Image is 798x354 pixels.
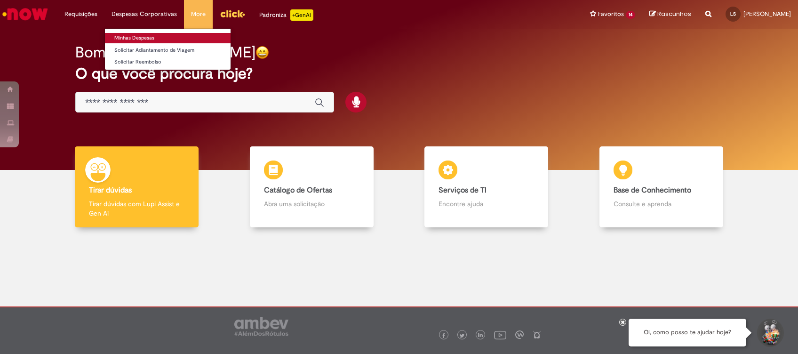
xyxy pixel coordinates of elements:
[89,185,132,195] b: Tirar dúvidas
[89,199,184,218] p: Tirar dúvidas com Lupi Assist e Gen Ai
[75,65,722,82] h2: O que você procura hoje?
[574,146,749,228] a: Base de Conhecimento Consulte e aprenda
[259,9,313,21] div: Padroniza
[255,46,269,59] img: happy-face.png
[649,10,691,19] a: Rascunhos
[460,333,464,338] img: logo_footer_twitter.png
[49,146,224,228] a: Tirar dúvidas Tirar dúvidas com Lupi Assist e Gen Ai
[64,9,97,19] span: Requisições
[515,330,524,339] img: logo_footer_workplace.png
[439,185,487,195] b: Serviços de TI
[105,33,231,43] a: Minhas Despesas
[105,45,231,56] a: Solicitar Adiantamento de Viagem
[478,333,483,338] img: logo_footer_linkedin.png
[730,11,736,17] span: LS
[290,9,313,21] p: +GenAi
[629,319,746,346] div: Oi, como posso te ajudar hoje?
[220,7,245,21] img: click_logo_yellow_360x200.png
[441,333,446,338] img: logo_footer_facebook.png
[533,330,541,339] img: logo_footer_naosei.png
[112,9,177,19] span: Despesas Corporativas
[264,199,359,209] p: Abra uma solicitação
[264,185,332,195] b: Catálogo de Ofertas
[104,28,231,70] ul: Despesas Corporativas
[105,57,231,67] a: Solicitar Reembolso
[626,11,635,19] span: 14
[75,44,255,61] h2: Bom dia, [PERSON_NAME]
[756,319,784,347] button: Iniciar Conversa de Suporte
[234,317,288,336] img: logo_footer_ambev_rotulo_gray.png
[224,146,399,228] a: Catálogo de Ofertas Abra uma solicitação
[439,199,534,209] p: Encontre ajuda
[614,185,691,195] b: Base de Conhecimento
[598,9,624,19] span: Favoritos
[1,5,49,24] img: ServiceNow
[494,329,506,341] img: logo_footer_youtube.png
[614,199,709,209] p: Consulte e aprenda
[657,9,691,18] span: Rascunhos
[743,10,791,18] span: [PERSON_NAME]
[399,146,574,228] a: Serviços de TI Encontre ajuda
[191,9,206,19] span: More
